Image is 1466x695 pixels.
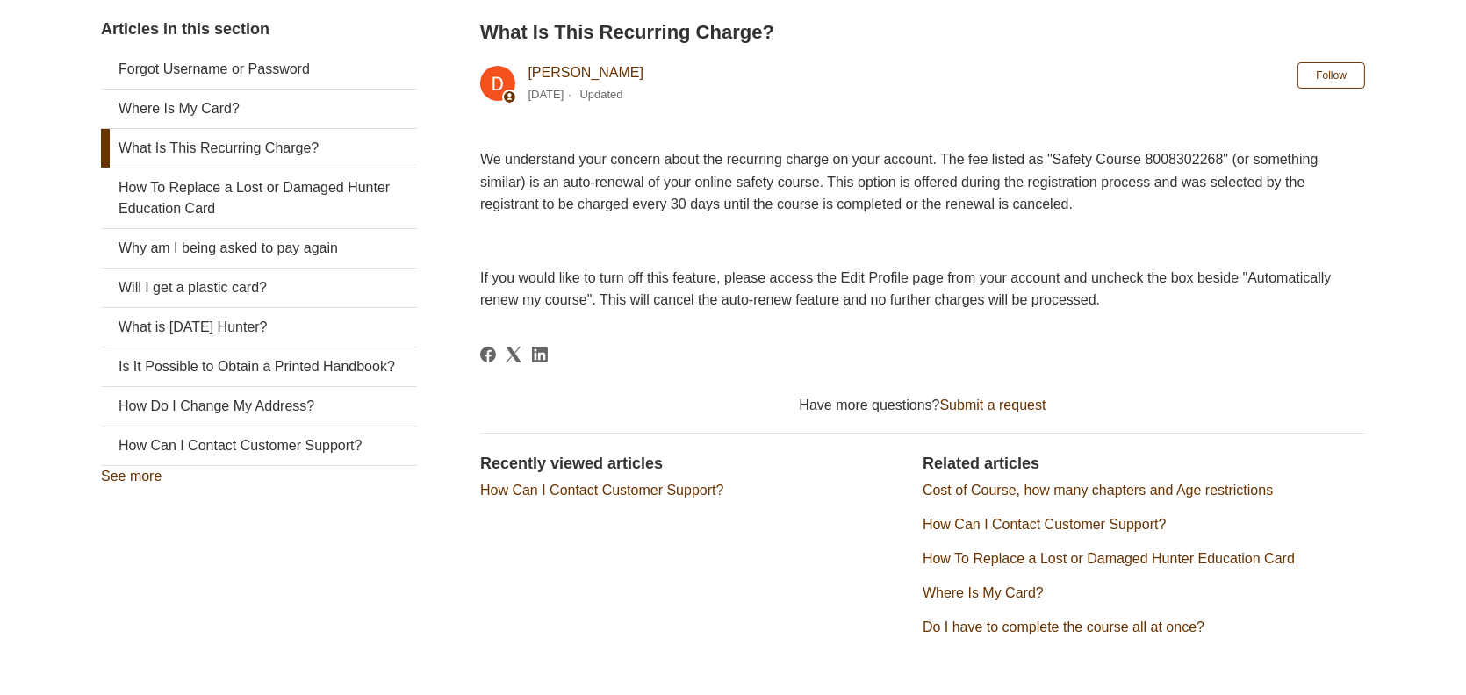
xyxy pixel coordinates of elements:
a: Where Is My Card? [923,585,1044,600]
span: Articles in this section [101,20,269,38]
a: How Do I Change My Address? [101,387,417,426]
a: Do I have to complete the course all at once? [923,620,1204,634]
a: LinkedIn [532,347,548,362]
a: How To Replace a Lost or Damaged Hunter Education Card [101,168,417,228]
a: What is [DATE] Hunter? [101,308,417,347]
a: How Can I Contact Customer Support? [101,426,417,465]
a: How Can I Contact Customer Support? [923,517,1166,532]
a: Cost of Course, how many chapters and Age restrictions [923,483,1273,498]
a: Where Is My Card? [101,90,417,128]
a: Will I get a plastic card? [101,269,417,307]
a: Why am I being asked to pay again [101,229,417,268]
svg: Share this page on X Corp [506,347,521,362]
a: What Is This Recurring Charge? [101,129,417,168]
svg: Share this page on LinkedIn [532,347,548,362]
a: Forgot Username or Password [101,50,417,89]
a: See more [101,469,162,484]
h2: Recently viewed articles [480,452,905,476]
span: We understand your concern about the recurring charge on your account. The fee listed as "Safety ... [480,152,1318,211]
li: Updated [579,88,622,101]
a: Is It Possible to Obtain a Printed Handbook? [101,347,417,386]
a: [PERSON_NAME] [528,65,643,80]
div: Have more questions? [480,395,1365,416]
time: 03/04/2024, 08:48 [528,88,564,101]
button: Follow Article [1297,62,1365,89]
a: Facebook [480,347,496,362]
a: How To Replace a Lost or Damaged Hunter Education Card [923,551,1295,566]
a: How Can I Contact Customer Support? [480,483,723,498]
a: X Corp [506,347,521,362]
h2: What Is This Recurring Charge? [480,18,1365,47]
a: Submit a request [940,398,1046,412]
span: If you would like to turn off this feature, please access the Edit Profile page from your account... [480,270,1331,308]
h2: Related articles [923,452,1365,476]
svg: Share this page on Facebook [480,347,496,362]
